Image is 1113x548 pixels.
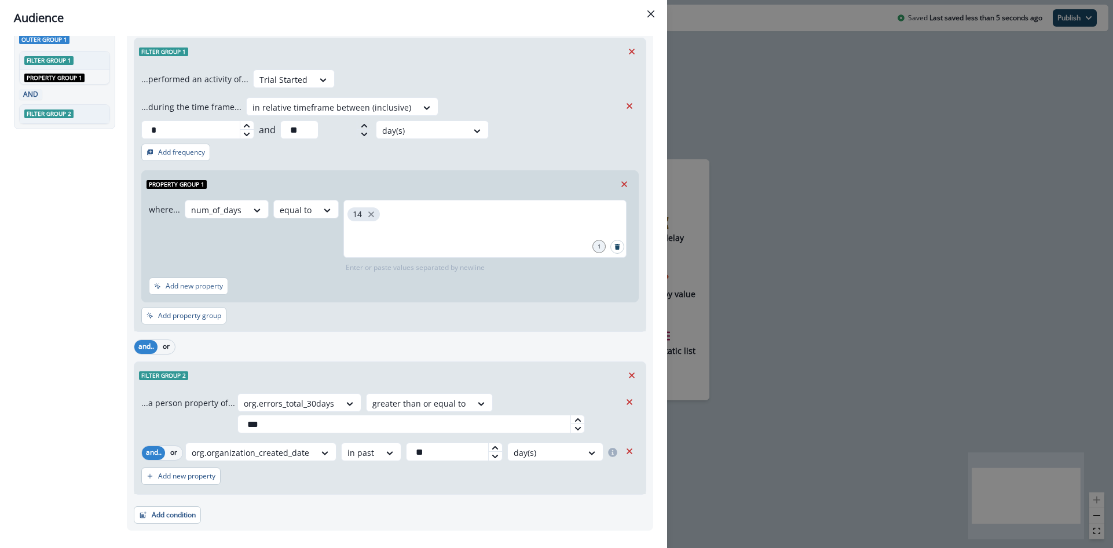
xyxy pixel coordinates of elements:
[620,393,639,411] button: Remove
[14,9,653,27] div: Audience
[353,210,362,220] p: 14
[141,307,226,324] button: Add property group
[615,176,634,193] button: Remove
[147,180,207,189] span: Property group 1
[134,340,158,354] button: and..
[165,446,182,460] button: or
[365,209,377,220] button: close
[620,443,639,460] button: Remove
[166,282,223,290] p: Add new property
[620,97,639,115] button: Remove
[141,467,221,485] button: Add new property
[642,5,660,23] button: Close
[592,240,606,253] div: 1
[610,240,624,254] button: Search
[158,472,215,480] p: Add new property
[24,56,74,65] span: Filter group 1
[149,277,228,295] button: Add new property
[139,371,188,380] span: Filter group 2
[259,123,276,137] p: and
[158,340,175,354] button: or
[623,367,641,384] button: Remove
[141,73,248,85] p: ...performed an activity of...
[142,446,165,460] button: and..
[141,397,235,409] p: ...a person property of...
[141,101,241,113] p: ...during the time frame...
[21,89,40,100] p: AND
[134,506,201,524] button: Add condition
[141,144,210,161] button: Add frequency
[24,74,85,82] span: Property group 1
[343,262,487,273] p: Enter or paste values separated by newline
[19,35,69,44] span: Outer group 1
[158,148,205,156] p: Add frequency
[149,203,180,215] p: where...
[24,109,74,118] span: Filter group 2
[623,43,641,60] button: Remove
[158,312,221,320] p: Add property group
[139,48,188,56] span: Filter group 1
